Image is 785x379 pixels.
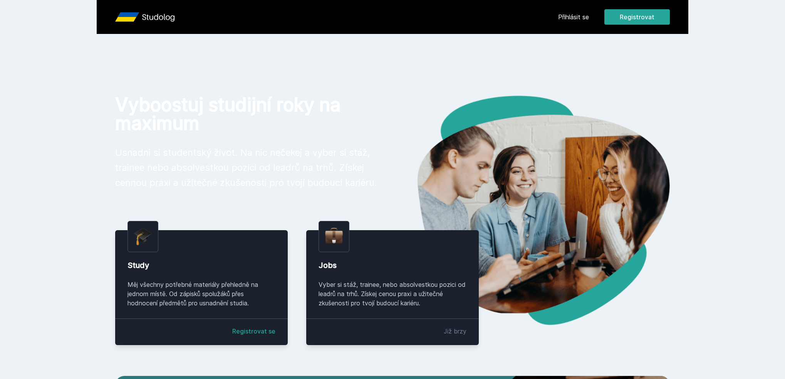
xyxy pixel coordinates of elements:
[319,280,466,308] div: Vyber si stáž, trainee, nebo absolvestkou pozici od leadrů na trhů. Získej cenou praxi a užitečné...
[604,9,670,25] button: Registrovat
[558,12,589,22] a: Přihlásit se
[319,260,466,271] div: Jobs
[392,96,670,325] img: hero.png
[134,227,152,246] img: graduation-cap.png
[127,260,275,271] div: Study
[127,280,275,308] div: Měj všechny potřebné materiály přehledně na jednom místě. Od zápisků spolužáků přes hodnocení pře...
[325,226,343,246] img: briefcase.png
[115,96,380,133] h1: Vyboostuj studijní roky na maximum
[232,327,275,336] a: Registrovat se
[115,145,380,190] p: Usnadni si studentský život. Na nic nečekej a vyber si stáž, trainee nebo absolvestkou pozici od ...
[444,327,466,336] div: Již brzy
